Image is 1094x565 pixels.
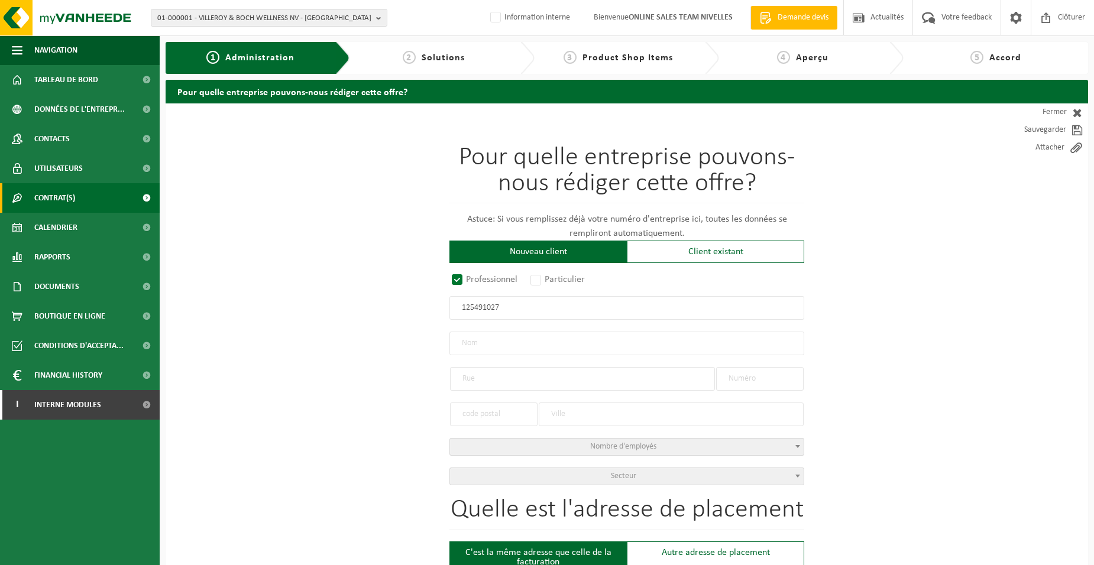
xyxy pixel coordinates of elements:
[450,367,715,391] input: Rue
[528,271,588,288] label: Particulier
[611,472,636,480] span: Secteur
[34,213,77,242] span: Calendrier
[449,145,804,203] h1: Pour quelle entreprise pouvons-nous rédiger cette offre?
[34,183,75,213] span: Contrat(s)
[34,95,125,124] span: Données de l'entrepr...
[488,9,570,27] label: Information interne
[449,271,521,288] label: Professionnel
[982,121,1088,139] a: Sauvegarder
[34,65,98,95] span: Tableau de bord
[356,51,511,65] a: 2Solutions
[34,35,77,65] span: Navigation
[777,51,790,64] span: 4
[449,212,804,241] p: Astuce: Si vous remplissez déjà votre numéro d'entreprise ici, toutes les données se rempliront a...
[540,51,695,65] a: 3Product Shop Items
[34,361,102,390] span: Financial History
[174,51,326,65] a: 1Administration
[449,296,804,320] input: Numéro d'entreprise
[716,367,804,391] input: Numéro
[151,9,387,27] button: 01-000001 - VILLEROY & BOCH WELLNESS NV - [GEOGRAPHIC_DATA]
[449,241,627,263] div: Nouveau client
[34,242,70,272] span: Rapports
[796,53,828,63] span: Aperçu
[970,51,983,64] span: 5
[982,103,1088,121] a: Fermer
[449,497,804,530] h1: Quelle est l'adresse de placement
[12,390,22,420] span: I
[982,139,1088,157] a: Attacher
[750,6,837,30] a: Demande devis
[34,154,83,183] span: Utilisateurs
[206,51,219,64] span: 1
[989,53,1021,63] span: Accord
[34,301,105,331] span: Boutique en ligne
[34,331,124,361] span: Conditions d'accepta...
[539,402,804,426] input: Ville
[564,51,577,64] span: 3
[34,124,70,154] span: Contacts
[157,9,371,27] span: 01-000001 - VILLEROY & BOCH WELLNESS NV - [GEOGRAPHIC_DATA]
[582,53,673,63] span: Product Shop Items
[629,13,733,22] strong: ONLINE SALES TEAM NIVELLES
[34,272,79,301] span: Documents
[909,51,1082,65] a: 5Accord
[225,53,294,63] span: Administration
[166,80,1088,103] h2: Pour quelle entreprise pouvons-nous rédiger cette offre?
[775,12,831,24] span: Demande devis
[627,241,804,263] div: Client existant
[422,53,465,63] span: Solutions
[449,332,804,355] input: Nom
[590,442,656,451] span: Nombre d'employés
[403,51,416,64] span: 2
[34,390,101,420] span: Interne modules
[450,402,538,426] input: code postal
[725,51,880,65] a: 4Aperçu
